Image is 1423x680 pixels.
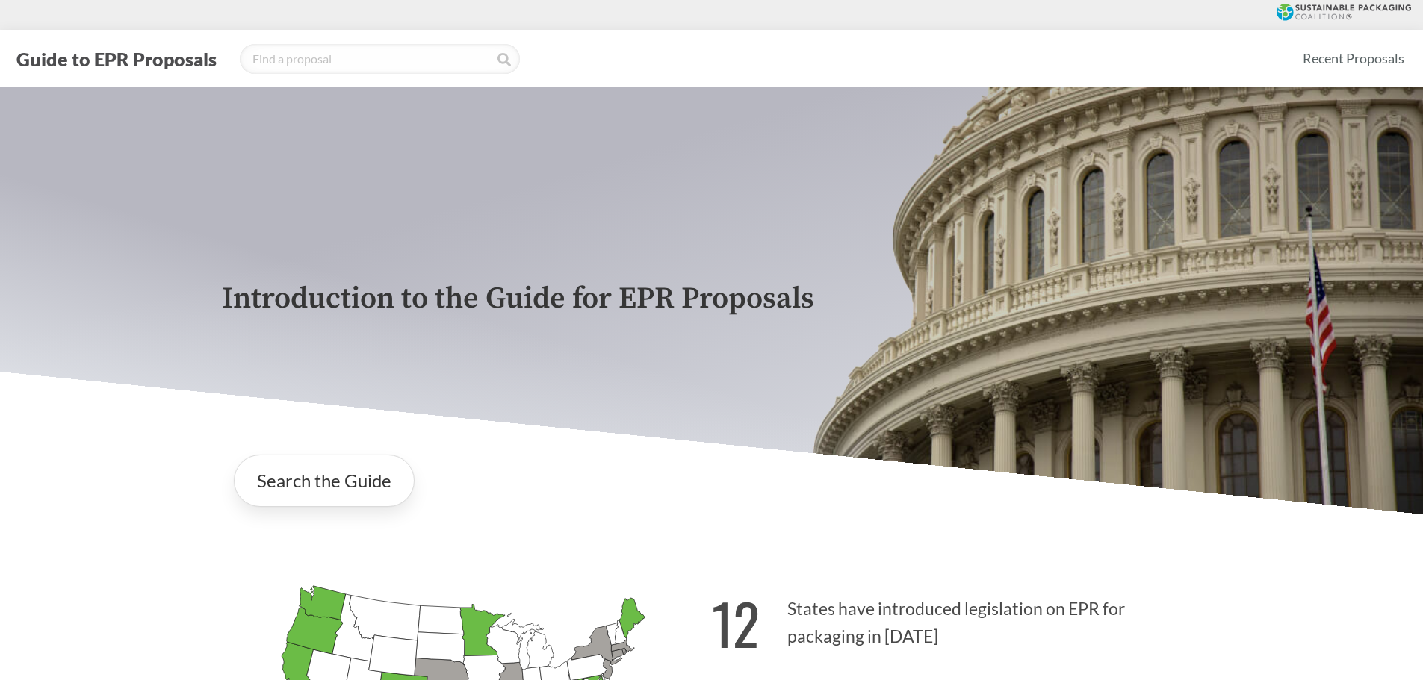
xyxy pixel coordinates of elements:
[712,581,760,664] strong: 12
[1296,42,1411,75] a: Recent Proposals
[222,282,1202,316] p: Introduction to the Guide for EPR Proposals
[240,44,520,74] input: Find a proposal
[234,455,415,507] a: Search the Guide
[12,47,221,71] button: Guide to EPR Proposals
[712,573,1202,664] p: States have introduced legislation on EPR for packaging in [DATE]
